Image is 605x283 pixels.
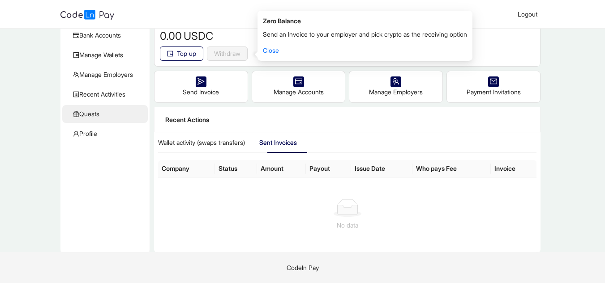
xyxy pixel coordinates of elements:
span: Profile [73,125,141,143]
span: mail [490,78,497,85]
th: Amount [257,160,306,177]
button: walletTop up [160,46,203,61]
span: Bank Accounts [73,26,141,44]
a: Close [263,46,279,54]
span: Logout [518,10,537,18]
div: Sent Invoices [259,138,297,148]
div: Manage Employers [349,71,442,102]
th: Who pays Fee [412,160,490,177]
span: Manage Employers [73,66,141,84]
span: 0 [160,30,166,42]
th: Company [158,160,215,177]
span: credit-card [73,32,79,38]
div: Recent Actions [165,115,529,125]
span: Top up [177,49,196,59]
th: Invoice [491,160,537,177]
span: gift [73,111,79,117]
span: Recent Activities [73,85,141,103]
span: wallet [73,52,79,58]
th: Status [215,160,257,177]
img: logo [60,10,114,20]
p: No data [169,220,526,230]
span: Manage Wallets [73,46,141,64]
span: profile [73,91,79,97]
th: Issue Date [351,160,412,177]
span: team [392,78,399,85]
span: credit-card [295,78,302,85]
div: Manage Accounts [252,71,345,102]
span: send [197,78,205,85]
span: Quests [73,105,141,123]
span: team [73,72,79,78]
div: Payment Invitations [447,71,540,102]
span: .00 [166,30,182,42]
span: user [73,131,79,137]
span: USDC [184,28,213,45]
div: Send Invoice [154,71,248,102]
div: Wallet activity (swaps transfers) [158,138,245,148]
th: Payout [306,160,351,177]
p: Send an Invoice to your employer and pick crypto as the receiving option [263,30,467,39]
div: Zero Balance [263,16,467,26]
span: wallet [167,51,173,57]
